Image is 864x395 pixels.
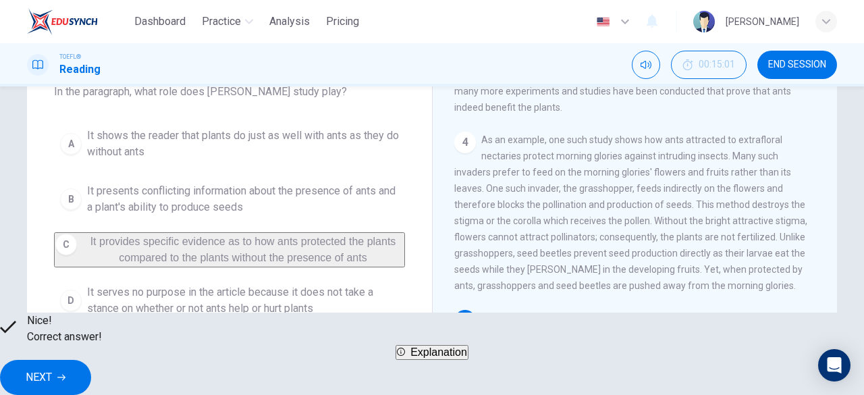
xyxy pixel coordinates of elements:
[321,9,364,34] button: Pricing
[693,11,715,32] img: Profile picture
[202,14,241,30] span: Practice
[134,14,186,30] span: Dashboard
[27,313,102,329] span: Nice!
[54,232,405,267] button: CIt provides specific evidence as to how ants protected the plants compared to the plants without...
[454,134,807,291] span: As an example, one such study shows how ants attracted to extrafloral nectaries protect morning g...
[726,14,799,30] div: [PERSON_NAME]
[326,14,359,30] span: Pricing
[27,8,129,35] a: EduSynch logo
[27,8,98,35] img: EduSynch logo
[59,52,81,61] span: TOEFL®
[671,51,747,79] div: Hide
[264,9,315,34] button: Analysis
[196,9,259,34] button: Practice
[454,310,476,332] div: 5
[699,59,735,70] span: 00:15:01
[26,368,52,387] span: NEXT
[396,345,468,360] button: Explanation
[59,61,101,78] h1: Reading
[818,349,850,381] div: Open Intercom Messenger
[55,234,77,255] div: C
[454,132,476,153] div: 4
[269,14,310,30] span: Analysis
[671,51,747,79] button: 00:15:01
[595,17,612,27] img: en
[757,51,837,79] button: END SESSION
[27,329,102,345] span: Correct answer!
[410,346,467,358] span: Explanation
[632,51,660,79] div: Mute
[90,236,396,263] span: It provides specific evidence as to how ants protected the plants compared to the plants without ...
[768,59,826,70] span: END SESSION
[54,84,405,100] span: In the paragraph, what role does [PERSON_NAME] study play?
[129,9,191,34] button: Dashboard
